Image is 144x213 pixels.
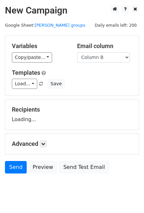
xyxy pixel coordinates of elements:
[12,79,37,89] a: Load...
[92,23,139,28] a: Daily emails left: 200
[35,23,85,28] a: [PERSON_NAME] groups
[28,161,57,173] a: Preview
[12,69,40,76] a: Templates
[92,22,139,29] span: Daily emails left: 200
[47,79,65,89] button: Save
[12,42,67,50] h5: Variables
[77,42,132,50] h5: Email column
[59,161,109,173] a: Send Test Email
[12,106,132,123] div: Loading...
[12,52,52,63] a: Copy/paste...
[12,106,132,113] h5: Recipients
[5,5,139,16] h2: New Campaign
[5,161,27,173] a: Send
[5,23,85,28] small: Google Sheet:
[12,140,132,147] h5: Advanced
